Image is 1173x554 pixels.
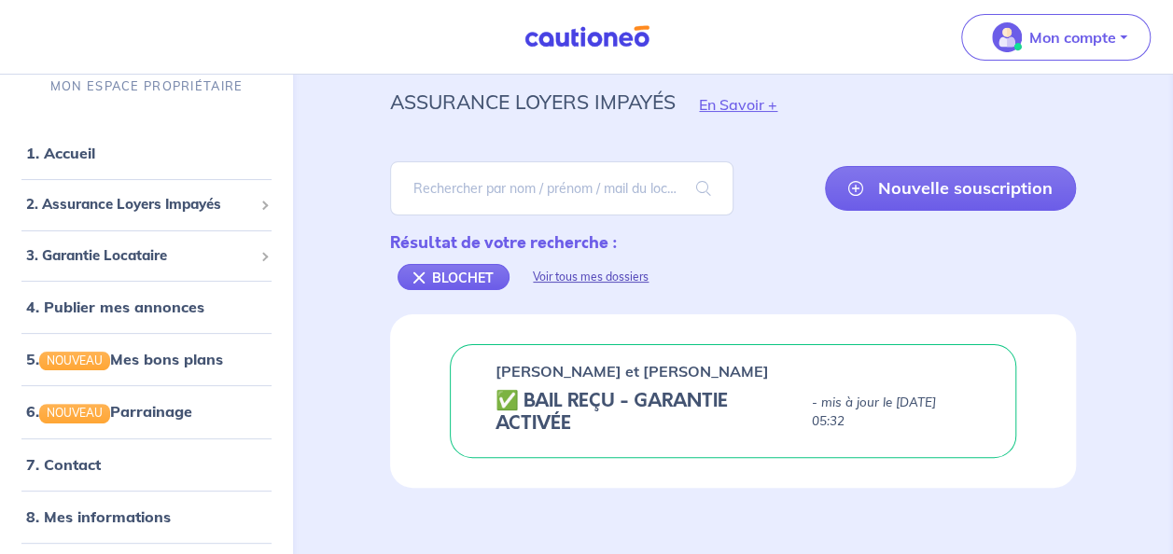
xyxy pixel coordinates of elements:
[7,135,286,173] div: 1. Accueil
[26,455,101,474] a: 7. Contact
[7,289,286,326] div: 4. Publier mes annonces
[961,14,1151,61] button: illu_account_valid_menu.svgMon compte
[50,77,243,95] p: MON ESPACE PROPRIÉTAIRE
[496,390,971,435] div: state: CONTRACT-VALIDATED, Context: NOT-LESSOR,IS-GL-CAUTION-IN-LANDLORD
[496,360,769,382] p: [PERSON_NAME] et [PERSON_NAME]
[7,238,286,274] div: 3. Garantie Locataire
[496,390,804,435] h5: ✅ BAIL REÇU - GARANTIE ACTIVÉE
[390,230,672,255] div: Résultat de votre recherche :
[390,161,733,215] input: Rechercher par nom / prénom / mail du locataire
[26,403,192,422] a: 6.NOUVEAUParrainage
[7,394,286,431] div: 6.NOUVEAUParrainage
[517,25,657,48] img: Cautioneo
[510,255,672,299] div: Voir tous mes dossiers
[26,507,171,526] a: 8. Mes informations
[7,187,286,224] div: 2. Assurance Loyers Impayés
[676,77,801,132] button: En Savoir +
[398,264,510,290] div: BLOCHET
[674,162,733,215] span: search
[390,85,676,118] p: assurance loyers impayés
[7,446,286,483] div: 7. Contact
[26,298,204,317] a: 4. Publier mes annonces
[992,22,1022,52] img: illu_account_valid_menu.svg
[825,166,1076,211] a: Nouvelle souscription
[26,195,253,216] span: 2. Assurance Loyers Impayés
[26,351,223,369] a: 5.NOUVEAUMes bons plans
[812,394,971,431] p: - mis à jour le [DATE] 05:32
[7,341,286,379] div: 5.NOUVEAUMes bons plans
[26,145,95,163] a: 1. Accueil
[26,245,253,267] span: 3. Garantie Locataire
[1029,26,1116,48] p: Mon compte
[7,498,286,535] div: 8. Mes informations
